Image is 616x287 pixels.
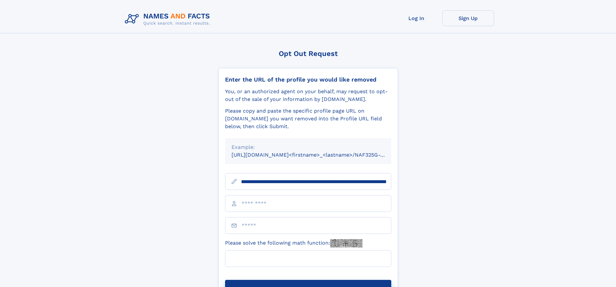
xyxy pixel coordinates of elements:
[391,10,442,26] a: Log In
[218,50,398,58] div: Opt Out Request
[122,10,215,28] img: Logo Names and Facts
[225,107,391,130] div: Please copy and paste the specific profile page URL on [DOMAIN_NAME] you want removed into the Pr...
[442,10,494,26] a: Sign Up
[225,76,391,83] div: Enter the URL of the profile you would like removed
[225,239,362,248] label: Please solve the following math function:
[232,152,404,158] small: [URL][DOMAIN_NAME]<firstname>_<lastname>/NAF325G-xxxxxxxx
[232,143,385,151] div: Example:
[225,88,391,103] div: You, or an authorized agent on your behalf, may request to opt-out of the sale of your informatio...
